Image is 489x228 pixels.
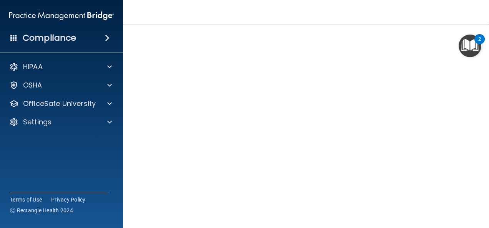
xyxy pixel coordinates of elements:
button: Open Resource Center, 2 new notifications [459,35,481,57]
span: Ⓒ Rectangle Health 2024 [10,207,73,214]
a: HIPAA [9,62,112,71]
a: OSHA [9,81,112,90]
p: OfficeSafe University [23,99,96,108]
div: 2 [478,39,481,49]
img: PMB logo [9,8,114,23]
p: OSHA [23,81,42,90]
a: Settings [9,117,112,127]
iframe: Drift Widget Chat Controller [451,175,480,204]
a: OfficeSafe University [9,99,112,108]
h4: Compliance [23,33,76,43]
p: HIPAA [23,62,43,71]
a: Terms of Use [10,196,42,203]
a: Privacy Policy [51,196,86,203]
p: Settings [23,117,52,127]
